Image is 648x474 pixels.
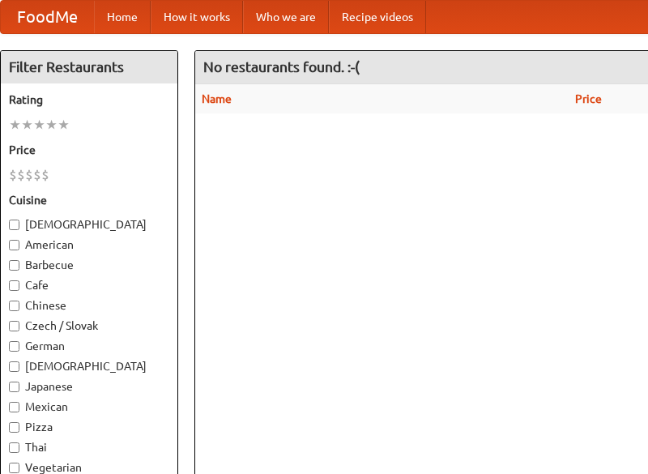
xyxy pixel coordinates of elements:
label: Chinese [9,297,169,314]
li: $ [25,166,33,184]
li: $ [33,166,41,184]
label: Pizza [9,419,169,435]
label: [DEMOGRAPHIC_DATA] [9,358,169,374]
li: ★ [9,116,21,134]
li: ★ [45,116,58,134]
label: [DEMOGRAPHIC_DATA] [9,216,169,233]
input: Cafe [9,280,19,291]
a: Home [94,1,151,33]
li: ★ [58,116,70,134]
a: Recipe videos [329,1,426,33]
label: Barbecue [9,257,169,273]
li: $ [9,166,17,184]
a: Name [202,92,232,105]
a: Price [575,92,602,105]
label: American [9,237,169,253]
h5: Rating [9,92,169,108]
h5: Price [9,142,169,158]
ng-pluralize: No restaurants found. :-( [203,59,360,75]
input: Japanese [9,382,19,392]
a: Who we are [243,1,329,33]
input: Thai [9,442,19,453]
a: How it works [151,1,243,33]
li: $ [41,166,49,184]
label: Mexican [9,399,169,415]
label: Czech / Slovak [9,318,169,334]
input: [DEMOGRAPHIC_DATA] [9,220,19,230]
input: Chinese [9,301,19,311]
li: ★ [21,116,33,134]
input: Czech / Slovak [9,321,19,331]
li: $ [17,166,25,184]
h5: Cuisine [9,192,169,208]
a: FoodMe [1,1,94,33]
h4: Filter Restaurants [1,51,177,83]
input: Vegetarian [9,463,19,473]
label: Cafe [9,277,169,293]
input: Mexican [9,402,19,412]
label: Japanese [9,378,169,395]
input: Pizza [9,422,19,433]
label: Thai [9,439,169,455]
input: German [9,341,19,352]
label: German [9,338,169,354]
input: [DEMOGRAPHIC_DATA] [9,361,19,372]
input: American [9,240,19,250]
input: Barbecue [9,260,19,271]
li: ★ [33,116,45,134]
